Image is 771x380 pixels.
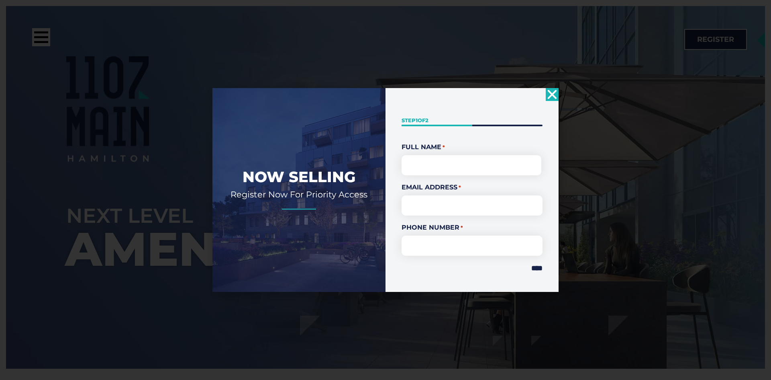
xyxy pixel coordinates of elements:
[546,88,559,101] a: Close
[402,142,543,152] legend: Full Name
[416,117,418,123] span: 1
[402,183,543,192] label: Email Address
[402,223,543,232] label: Phone Number
[402,117,543,124] p: Step of
[224,189,373,200] h2: Register Now For Priority Access
[425,117,428,123] span: 2
[224,167,373,187] h2: Now Selling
